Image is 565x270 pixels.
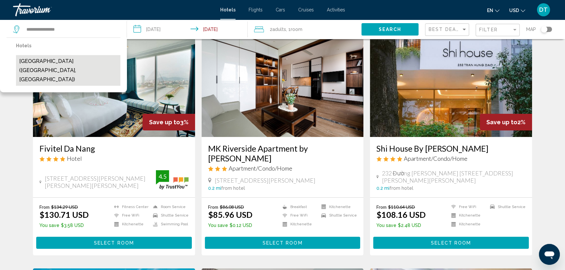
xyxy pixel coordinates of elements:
[248,20,361,39] button: Travelers: 2 adults, 0 children
[51,204,78,210] del: $134.29 USD
[539,7,548,13] span: DT
[376,155,526,162] div: 4 star Apartment
[39,155,189,162] div: 4 star Hotel
[448,204,487,210] li: Free WiFi
[111,213,150,218] li: Free WiFi
[388,204,415,210] del: $110.64 USD
[382,170,526,184] span: 232 Đường [PERSON_NAME] [STREET_ADDRESS][PERSON_NAME][PERSON_NAME]
[279,213,318,218] li: Free WiFi
[143,114,195,130] div: 3%
[291,27,302,32] span: Room
[36,237,192,249] button: Select Room
[376,210,426,219] ins: $108.16 USD
[509,8,519,13] span: USD
[279,204,318,210] li: Breakfast
[479,27,498,32] span: Filter
[279,221,318,227] li: Kitchenette
[376,143,526,153] a: Shi House By [PERSON_NAME]
[39,210,89,219] ins: $130.71 USD
[373,238,529,246] a: Select Room
[156,172,169,180] div: 4.5
[39,204,50,210] span: From
[509,6,525,15] button: Change currency
[487,8,493,13] span: en
[379,27,402,32] span: Search
[361,23,419,35] button: Search
[39,143,189,153] a: Fivitel Da Nang
[431,240,471,246] span: Select Room
[111,204,150,210] li: Fitness Center
[486,119,517,126] span: Save up to
[205,238,360,246] a: Select Room
[404,155,467,162] span: Apartment/Condo/Home
[376,204,387,210] span: From
[156,170,189,189] img: trustyou-badge.svg
[111,221,150,227] li: Kitchenette
[276,7,285,12] a: Cars
[389,186,413,191] span: from hotel
[448,221,487,227] li: Kitchenette
[476,23,520,37] button: Filter
[249,7,263,12] a: Flights
[208,223,252,228] p: $0.12 USD
[429,27,463,32] span: Best Deals
[150,204,189,210] li: Room Service
[220,204,244,210] del: $86.08 USD
[205,237,360,249] button: Select Room
[208,186,221,191] span: 0.2 mi
[535,3,552,17] button: User Menu
[39,223,59,228] span: You save
[16,55,120,86] button: [GEOGRAPHIC_DATA] ([GEOGRAPHIC_DATA], [GEOGRAPHIC_DATA])
[67,155,82,162] span: Hotel
[487,6,499,15] button: Change language
[298,7,314,12] a: Cruises
[272,27,286,32] span: Adults
[16,41,120,50] p: Hotels
[536,26,552,32] button: Toggle map
[45,175,156,189] span: [STREET_ADDRESS][PERSON_NAME][PERSON_NAME][PERSON_NAME]
[215,177,315,184] span: [STREET_ADDRESS][PERSON_NAME]
[539,244,560,265] iframe: Button to launch messaging window
[208,143,357,163] a: MK Riverside Apartment by [PERSON_NAME]
[149,119,180,126] span: Save up to
[36,238,192,246] a: Select Room
[221,186,245,191] span: from hotel
[150,213,189,218] li: Shuttle Service
[208,223,228,228] span: You save
[202,33,364,137] img: Hotel image
[370,33,532,137] img: Hotel image
[208,210,252,219] ins: $85.96 USD
[318,213,357,218] li: Shuttle Service
[327,7,345,12] a: Activities
[220,7,236,12] a: Hotels
[526,25,536,34] span: Map
[270,25,286,34] span: 2
[286,25,302,34] span: , 1
[208,204,218,210] span: From
[39,223,89,228] p: $3.58 USD
[429,27,467,33] mat-select: Sort by
[448,213,487,218] li: Kitchenette
[127,20,247,39] button: Check-in date: Sep 4, 2025 Check-out date: Sep 8, 2025
[376,223,426,228] p: $2.48 USD
[376,223,396,228] span: You save
[487,204,526,210] li: Shuttle Service
[208,165,357,172] div: 3 star Apartment
[229,165,292,172] span: Apartment/Condo/Home
[150,221,189,227] li: Swimming Pool
[318,204,357,210] li: Kitchenette
[376,186,389,191] span: 0.2 mi
[94,240,134,246] span: Select Room
[262,240,302,246] span: Select Room
[480,114,532,130] div: 2%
